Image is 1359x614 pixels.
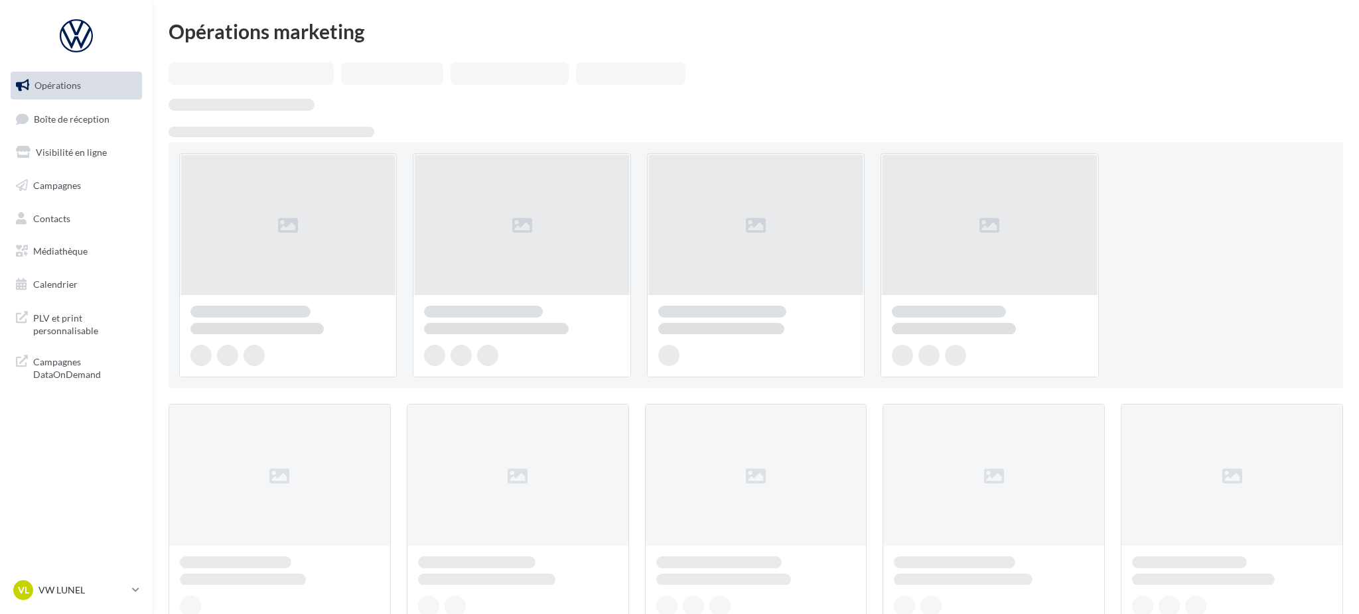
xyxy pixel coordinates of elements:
a: VL VW LUNEL [11,578,142,603]
p: VW LUNEL [38,583,127,597]
span: Opérations [35,80,81,91]
div: Opérations marketing [169,21,1343,41]
a: Campagnes DataOnDemand [8,347,145,387]
a: Médiathèque [8,237,145,265]
a: Campagnes [8,172,145,200]
a: PLV et print personnalisable [8,304,145,343]
span: PLV et print personnalisable [33,309,137,338]
a: Calendrier [8,271,145,298]
span: VL [18,583,29,597]
span: Calendrier [33,278,78,290]
span: Boîte de réception [34,113,109,124]
span: Médiathèque [33,245,88,257]
a: Opérations [8,72,145,99]
a: Visibilité en ligne [8,139,145,166]
a: Boîte de réception [8,105,145,133]
span: Campagnes [33,180,81,191]
span: Campagnes DataOnDemand [33,353,137,381]
a: Contacts [8,205,145,233]
span: Contacts [33,212,70,223]
span: Visibilité en ligne [36,147,107,158]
